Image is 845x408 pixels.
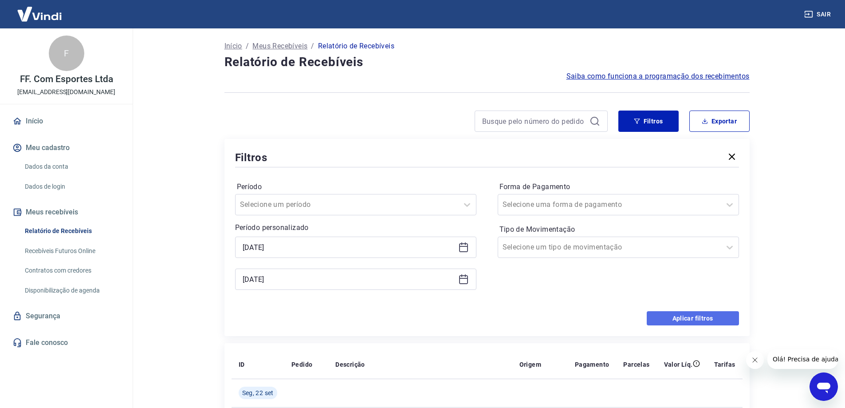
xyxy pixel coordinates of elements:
p: Período personalizado [235,222,476,233]
button: Meu cadastro [11,138,122,158]
a: Meus Recebíveis [252,41,307,51]
p: Pagamento [575,360,609,369]
p: ID [239,360,245,369]
label: Tipo de Movimentação [499,224,737,235]
button: Sair [802,6,834,23]
iframe: Fechar mensagem [746,351,764,369]
div: F [49,36,84,71]
a: Início [11,111,122,131]
button: Exportar [689,111,750,132]
a: Contratos com credores [21,261,122,280]
p: / [246,41,249,51]
button: Filtros [618,111,679,132]
p: Valor Líq. [664,360,693,369]
a: Início [224,41,242,51]
span: Olá! Precisa de ajuda? [5,6,75,13]
img: Vindi [11,0,68,28]
a: Recebíveis Futuros Online [21,242,122,260]
input: Data inicial [243,241,455,254]
a: Saiba como funciona a programação dos recebimentos [566,71,750,82]
p: Relatório de Recebíveis [318,41,394,51]
label: Período [237,182,475,192]
h5: Filtros [235,151,268,165]
a: Segurança [11,306,122,326]
span: Seg, 22 set [242,388,274,397]
p: FF. Com Esportes Ltda [20,75,113,84]
p: Tarifas [714,360,735,369]
p: Descrição [335,360,365,369]
p: / [311,41,314,51]
input: Busque pelo número do pedido [482,115,586,128]
input: Data final [243,273,455,286]
h4: Relatório de Recebíveis [224,53,750,71]
button: Aplicar filtros [647,311,739,325]
a: Disponibilização de agenda [21,281,122,300]
a: Dados de login [21,178,122,196]
button: Meus recebíveis [11,202,122,222]
iframe: Botão para abrir a janela de mensagens [810,372,838,401]
a: Relatório de Recebíveis [21,222,122,240]
label: Forma de Pagamento [499,182,737,192]
a: Fale conosco [11,333,122,353]
a: Dados da conta [21,158,122,176]
iframe: Mensagem da empresa [767,349,838,369]
p: Origem [519,360,541,369]
p: [EMAIL_ADDRESS][DOMAIN_NAME] [17,87,115,97]
p: Parcelas [623,360,649,369]
p: Pedido [291,360,312,369]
